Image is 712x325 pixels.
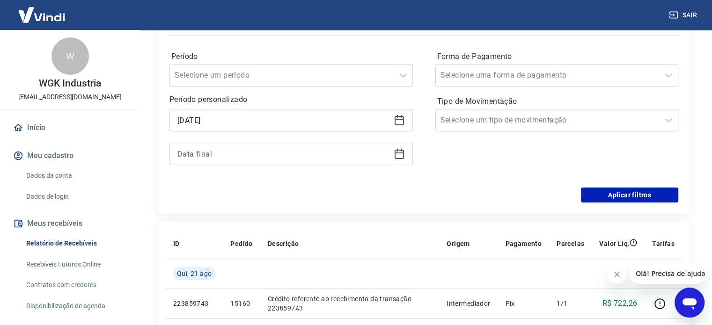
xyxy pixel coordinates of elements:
[230,299,252,308] p: 15160
[18,92,122,102] p: [EMAIL_ADDRESS][DOMAIN_NAME]
[667,7,701,24] button: Sair
[22,234,129,253] a: Relatório de Recebíveis
[437,51,677,62] label: Forma de Pagamento
[39,79,101,88] p: WGK Industria
[11,213,129,234] button: Meus recebíveis
[177,269,212,278] span: Qui, 21 ago
[22,166,129,185] a: Dados da conta
[22,296,129,316] a: Disponibilização de agenda
[599,239,630,248] p: Valor Líq.
[22,187,129,206] a: Dados de login
[557,299,584,308] p: 1/1
[268,294,432,313] p: Crédito referente ao recebimento da transação 223859743
[652,239,675,248] p: Tarifas
[447,239,470,248] p: Origem
[505,299,542,308] p: Pix
[581,188,678,202] button: Aplicar filtros
[177,147,390,161] input: Data final
[11,117,129,138] a: Início
[177,113,390,127] input: Data inicial
[447,299,490,308] p: Intermediador
[675,288,705,318] iframe: Botão para abrir a janela de mensagens
[505,239,542,248] p: Pagamento
[11,0,72,29] img: Vindi
[11,145,129,166] button: Meu cadastro
[173,299,215,308] p: 223859743
[169,94,413,105] p: Período personalizado
[630,263,705,284] iframe: Mensagem da empresa
[171,51,411,62] label: Período
[230,239,252,248] p: Pedido
[557,239,584,248] p: Parcelas
[437,96,677,107] label: Tipo de Movimentação
[51,37,89,75] div: W
[22,275,129,295] a: Contratos com credores
[608,265,626,284] iframe: Fechar mensagem
[6,7,79,14] span: Olá! Precisa de ajuda?
[173,239,180,248] p: ID
[22,255,129,274] a: Recebíveis Futuros Online
[268,239,299,248] p: Descrição
[602,298,638,309] p: R$ 722,26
